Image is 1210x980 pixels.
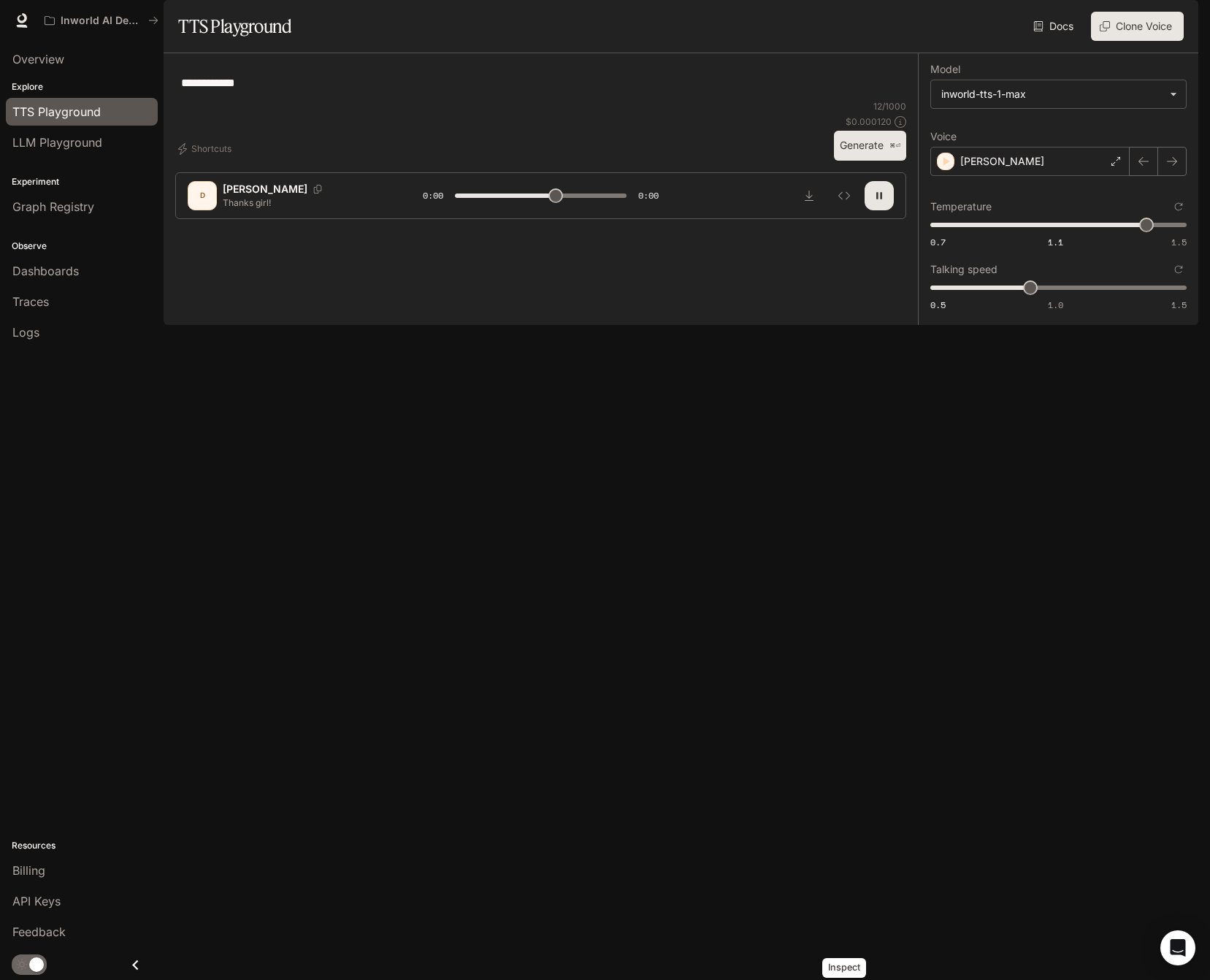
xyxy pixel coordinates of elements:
p: Talking speed [930,264,998,275]
a: Docs [1030,12,1079,41]
p: Temperature [930,202,992,212]
p: [PERSON_NAME] [223,182,307,196]
p: Model [930,64,960,74]
span: 1.1 [1048,236,1063,248]
button: Reset to default [1171,261,1187,277]
p: Thanks girl! [223,196,388,209]
div: D [191,184,214,207]
button: Copy Voice ID [307,185,328,194]
span: 0:00 [423,188,443,203]
span: 1.5 [1171,236,1187,248]
div: inworld-tts-1-max [941,87,1163,102]
span: 1.0 [1048,299,1063,311]
span: 1.5 [1171,299,1187,311]
span: 0.7 [930,236,946,248]
p: Inworld AI Demos [61,15,142,27]
div: Open Intercom Messenger [1160,930,1195,965]
p: 12 / 1000 [873,100,906,112]
button: Reset to default [1171,199,1187,215]
p: $ 0.000120 [846,115,892,128]
button: Shortcuts [175,137,237,161]
button: Download audio [794,181,824,210]
span: 0:00 [638,188,659,203]
button: Clone Voice [1091,12,1184,41]
button: All workspaces [38,6,165,35]
p: [PERSON_NAME] [960,154,1044,169]
p: Voice [930,131,957,142]
button: Inspect [830,181,859,210]
span: 0.5 [930,299,946,311]
h1: TTS Playground [178,12,291,41]
button: Generate⌘⏎ [834,131,906,161]
div: inworld-tts-1-max [931,80,1186,108]
p: ⌘⏎ [889,142,900,150]
div: Inspect [822,958,866,978]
